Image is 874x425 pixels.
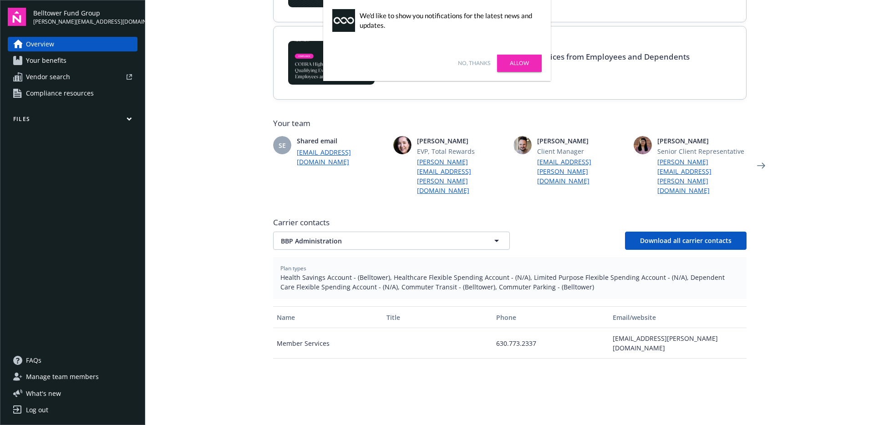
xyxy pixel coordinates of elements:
[458,59,490,67] a: No, thanks
[280,273,739,292] span: Health Savings Account - (Belltower), Healthcare Flexible Spending Account - (N/A), Limited Purpo...
[26,86,94,101] span: Compliance resources
[33,8,137,18] span: Belltower Fund Group
[273,118,747,129] span: Your team
[417,136,506,146] span: [PERSON_NAME]
[8,37,137,51] a: Overview
[288,41,375,85] img: BLOG-Card Image - Compliance - COBRA High Five Pt 5 - 09-11-25.jpg
[8,86,137,101] a: Compliance resources
[613,313,742,322] div: Email/website
[8,353,137,368] a: FAQs
[393,136,412,154] img: photo
[537,157,626,186] a: [EMAIL_ADDRESS][PERSON_NAME][DOMAIN_NAME]
[33,8,137,26] button: Belltower Fund Group[PERSON_NAME][EMAIL_ADDRESS][DOMAIN_NAME]
[625,232,747,250] button: Download all carrier contacts
[297,147,386,167] a: [EMAIL_ADDRESS][DOMAIN_NAME]
[8,53,137,68] a: Your benefits
[754,158,768,173] a: Next
[26,53,66,68] span: Your benefits
[634,136,652,154] img: photo
[26,70,70,84] span: Vendor search
[8,369,137,384] a: Manage team members
[26,369,99,384] span: Manage team members
[297,136,386,146] span: Shared email
[273,232,510,250] button: BBP Administration
[417,147,506,156] span: EVP, Total Rewards
[657,157,747,195] a: [PERSON_NAME][EMAIL_ADDRESS][PERSON_NAME][DOMAIN_NAME]
[417,157,506,195] a: [PERSON_NAME][EMAIL_ADDRESS][PERSON_NAME][DOMAIN_NAME]
[273,217,747,228] span: Carrier contacts
[277,313,379,322] div: Name
[383,306,493,328] button: Title
[273,328,383,359] div: Member Services
[640,236,732,245] span: Download all carrier contacts
[657,136,747,146] span: [PERSON_NAME]
[657,147,747,156] span: Senior Client Representative
[537,147,626,156] span: Client Manager
[513,136,532,154] img: photo
[26,353,41,368] span: FAQs
[493,328,609,359] div: 630.773.2337
[281,236,470,246] span: BBP Administration
[33,18,137,26] span: [PERSON_NAME][EMAIL_ADDRESS][DOMAIN_NAME]
[279,141,286,150] span: SE
[493,306,609,328] button: Phone
[537,136,626,146] span: [PERSON_NAME]
[496,313,605,322] div: Phone
[8,70,137,84] a: Vendor search
[609,306,746,328] button: Email/website
[273,306,383,328] button: Name
[280,264,739,273] span: Plan types
[8,8,26,26] img: navigator-logo.svg
[386,313,489,322] div: Title
[609,328,746,359] div: [EMAIL_ADDRESS][PERSON_NAME][DOMAIN_NAME]
[8,389,76,398] button: What's new
[360,11,537,30] div: We'd like to show you notifications for the latest news and updates.
[497,55,542,72] a: Allow
[8,115,137,126] button: Files
[26,389,61,398] span: What ' s new
[26,403,48,417] div: Log out
[26,37,54,51] span: Overview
